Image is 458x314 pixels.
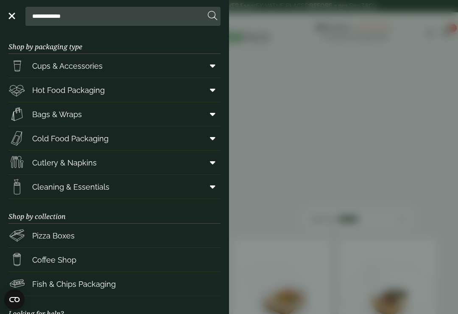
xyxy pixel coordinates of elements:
span: Pizza Boxes [32,230,75,241]
span: Cleaning & Essentials [32,181,109,193]
a: Cutlery & Napkins [8,151,221,174]
a: Fish & Chips Packaging [8,272,221,296]
span: Cold Food Packaging [32,133,109,144]
h3: Shop by packaging type [8,29,221,54]
a: Cold Food Packaging [8,126,221,150]
button: Open CMP widget [4,289,25,310]
span: Fish & Chips Packaging [32,278,116,290]
img: Paper_carriers.svg [8,106,25,123]
img: PintNhalf_cup.svg [8,57,25,74]
a: Bags & Wraps [8,102,221,126]
span: Bags & Wraps [32,109,82,120]
span: Coffee Shop [32,254,76,266]
a: Cleaning & Essentials [8,175,221,199]
img: Pizza_boxes.svg [8,227,25,244]
a: Coffee Shop [8,248,221,272]
span: Cups & Accessories [32,60,103,72]
a: Cups & Accessories [8,54,221,78]
a: Pizza Boxes [8,224,221,247]
img: HotDrink_paperCup.svg [8,251,25,268]
span: Hot Food Packaging [32,84,105,96]
span: Cutlery & Napkins [32,157,97,168]
a: Hot Food Packaging [8,78,221,102]
h3: Shop by collection [8,199,221,224]
img: Cutlery.svg [8,154,25,171]
img: FishNchip_box.svg [8,275,25,292]
img: Deli_box.svg [8,81,25,98]
img: open-wipe.svg [8,178,25,195]
img: Sandwich_box.svg [8,130,25,147]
